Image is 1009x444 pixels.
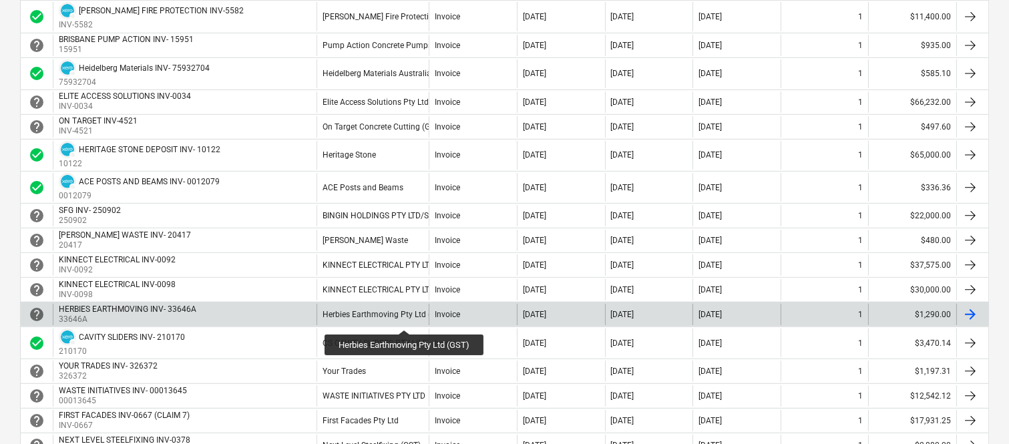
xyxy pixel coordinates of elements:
div: $22,000.00 [868,205,956,226]
div: [DATE] [698,391,722,401]
img: xero.svg [61,330,74,344]
div: BINGIN HOLDINGS PTY LTD/Superior Fences Group [323,211,506,220]
div: BRISBANE PUMP ACTION INV- 15951 [59,35,194,44]
div: Invoice is waiting for an approval [29,363,45,379]
div: $65,000.00 [868,141,956,170]
span: help [29,37,45,53]
div: $336.36 [868,173,956,202]
div: SFG INV- 250902 [59,206,121,215]
div: Chat Widget [942,380,1009,444]
div: Invoice has been synced with Xero and its status is currently DRAFT [59,173,76,190]
span: help [29,388,45,404]
div: $1,290.00 [868,304,956,325]
div: Heritage Stone [323,150,376,160]
div: Invoice is waiting for an approval [29,94,45,110]
div: Invoice [435,391,460,401]
div: Invoice [435,367,460,376]
div: HERBIES EARTHMOVING INV- 33646A [59,304,196,314]
div: YOUR TRADES INV- 326372 [59,361,158,371]
div: Herbies Earthmoving Pty Ltd (GST) [323,310,448,319]
span: check_circle [29,180,45,196]
div: [DATE] [698,41,722,50]
p: 15951 [59,44,196,55]
div: Invoice [435,211,460,220]
div: ON TARGET INV-4521 [59,116,138,126]
img: xero.svg [61,175,74,188]
div: [DATE] [523,310,546,319]
div: Invoice is waiting for an approval [29,282,45,298]
div: Invoice [435,236,460,245]
span: help [29,413,45,429]
div: [DATE] [698,310,722,319]
div: 1 [858,339,863,348]
div: $17,931.25 [868,410,956,431]
div: $11,400.00 [868,2,956,31]
span: help [29,282,45,298]
div: Invoice is waiting for an approval [29,413,45,429]
div: [DATE] [523,391,546,401]
div: [DATE] [611,285,634,294]
div: [PERSON_NAME] Fire Protection Pty Ltd [323,12,465,21]
div: [DATE] [523,122,546,132]
div: [PERSON_NAME] FIRE PROTECTION INV-5582 [79,6,244,15]
p: INV-0092 [59,264,178,276]
p: INV-0034 [59,101,194,112]
div: [DATE] [698,416,722,425]
div: ELITE ACCESS SOLUTIONS INV-0034 [59,91,191,101]
div: Invoice is waiting for an approval [29,208,45,224]
div: [DATE] [523,416,546,425]
div: Elite Access Solutions Pty Ltd (GST) [323,97,451,107]
div: Invoice is waiting for an approval [29,257,45,273]
div: 1 [858,183,863,192]
img: xero.svg [61,4,74,17]
div: [DATE] [523,41,546,50]
div: [DATE] [698,285,722,294]
div: 1 [858,236,863,245]
div: $3,470.14 [868,328,956,357]
div: KINNECT ELECTRICAL INV-0098 [59,280,176,289]
div: [DATE] [611,12,634,21]
p: 0012079 [59,190,220,202]
span: help [29,119,45,135]
p: 33646A [59,314,199,325]
div: [DATE] [523,211,546,220]
div: $480.00 [868,230,956,251]
div: [DATE] [611,97,634,107]
div: Invoice was approved [29,9,45,25]
div: [DATE] [611,150,634,160]
div: First Facades Pty Ltd [323,416,399,425]
div: [DATE] [611,236,634,245]
div: [DATE] [523,236,546,245]
div: [DATE] [523,97,546,107]
div: [DATE] [698,12,722,21]
div: $66,232.00 [868,91,956,113]
div: CS CAVITY SLIDERS PTY LIMITED [323,339,441,348]
div: Invoice is waiting for an approval [29,37,45,53]
div: [DATE] [698,69,722,78]
div: KINNECT ELECTRICAL INV-0092 [59,255,176,264]
div: $497.60 [868,116,956,138]
div: $585.10 [868,59,956,88]
span: help [29,306,45,322]
span: help [29,363,45,379]
p: INV-0667 [59,420,192,431]
div: [DATE] [698,122,722,132]
span: check_circle [29,9,45,25]
div: 1 [858,285,863,294]
div: 1 [858,69,863,78]
div: Invoice was approved [29,65,45,81]
p: 00013645 [59,395,190,407]
div: On Target Concrete Cutting (GST) [323,122,442,132]
div: Invoice [435,339,460,348]
div: Invoice [435,41,460,50]
div: [DATE] [698,97,722,107]
div: Invoice [435,310,460,319]
div: $37,575.00 [868,254,956,276]
div: [DATE] [611,391,634,401]
div: Invoice [435,416,460,425]
p: 326372 [59,371,160,382]
div: $30,000.00 [868,279,956,300]
div: Invoice [435,150,460,160]
div: Invoice has been synced with Xero and its status is currently DRAFT [59,59,76,77]
p: INV-5582 [59,19,244,31]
